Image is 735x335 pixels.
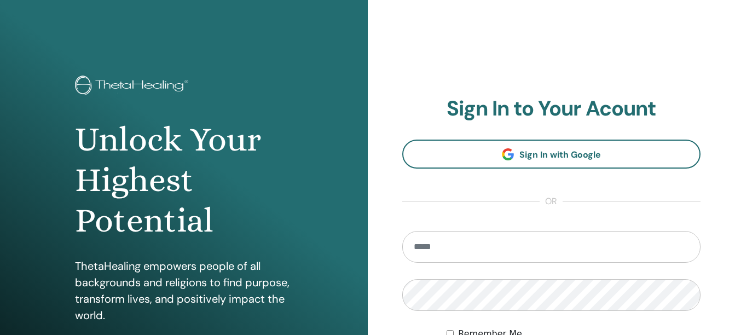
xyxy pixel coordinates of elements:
h1: Unlock Your Highest Potential [75,119,293,241]
p: ThetaHealing empowers people of all backgrounds and religions to find purpose, transform lives, a... [75,258,293,324]
a: Sign In with Google [402,140,701,169]
span: or [540,195,563,208]
span: Sign In with Google [519,149,601,160]
h2: Sign In to Your Acount [402,96,701,122]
